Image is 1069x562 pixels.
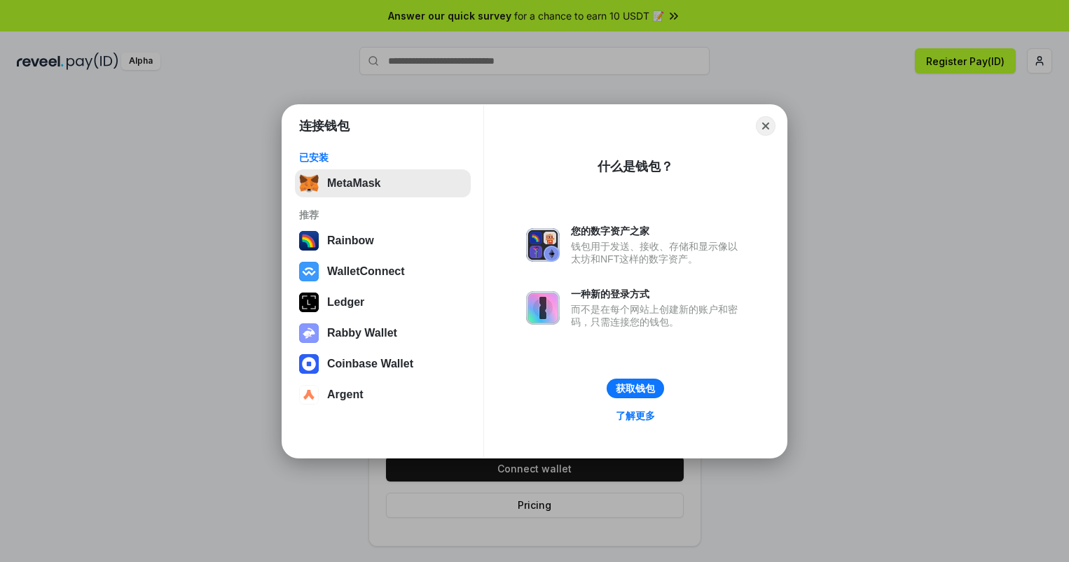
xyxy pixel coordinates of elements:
button: Rabby Wallet [295,319,471,347]
div: 推荐 [299,209,467,221]
div: 您的数字资产之家 [571,225,745,237]
img: svg+xml,%3Csvg%20xmlns%3D%22http%3A%2F%2Fwww.w3.org%2F2000%2Fsvg%22%20fill%3D%22none%22%20viewBox... [526,291,560,325]
div: Rabby Wallet [327,327,397,339]
img: svg+xml,%3Csvg%20fill%3D%22none%22%20height%3D%2233%22%20viewBox%3D%220%200%2035%2033%22%20width%... [299,174,319,193]
div: 一种新的登录方式 [571,288,745,300]
div: Argent [327,388,364,401]
div: 已安装 [299,151,467,164]
button: MetaMask [295,169,471,197]
img: svg+xml,%3Csvg%20xmlns%3D%22http%3A%2F%2Fwww.w3.org%2F2000%2Fsvg%22%20fill%3D%22none%22%20viewBox... [526,228,560,262]
div: 获取钱包 [616,382,655,395]
button: Rainbow [295,227,471,255]
div: 钱包用于发送、接收、存储和显示像以太坊和NFT这样的数字资产。 [571,240,745,265]
button: 获取钱包 [607,379,664,398]
div: 了解更多 [616,409,655,422]
h1: 连接钱包 [299,118,350,134]
button: Ledger [295,288,471,316]
img: svg+xml,%3Csvg%20xmlns%3D%22http%3A%2F%2Fwww.w3.org%2F2000%2Fsvg%22%20fill%3D%22none%22%20viewBox... [299,323,319,343]
a: 了解更多 [607,407,663,425]
div: Ledger [327,296,364,309]
div: Rainbow [327,234,374,247]
div: 而不是在每个网站上创建新的账户和密码，只需连接您的钱包。 [571,303,745,328]
div: 什么是钱包？ [598,158,673,175]
button: Close [756,116,775,136]
img: svg+xml,%3Csvg%20xmlns%3D%22http%3A%2F%2Fwww.w3.org%2F2000%2Fsvg%22%20width%3D%2228%22%20height%3... [299,293,319,312]
button: WalletConnect [295,258,471,286]
div: MetaMask [327,177,380,190]
button: Coinbase Wallet [295,350,471,378]
img: svg+xml,%3Csvg%20width%3D%2228%22%20height%3D%2228%22%20viewBox%3D%220%200%2028%2028%22%20fill%3D... [299,354,319,374]
img: svg+xml,%3Csvg%20width%3D%2228%22%20height%3D%2228%22%20viewBox%3D%220%200%2028%2028%22%20fill%3D... [299,262,319,281]
img: svg+xml,%3Csvg%20width%3D%22120%22%20height%3D%22120%22%20viewBox%3D%220%200%20120%20120%22%20fil... [299,231,319,251]
div: Coinbase Wallet [327,358,413,370]
img: svg+xml,%3Csvg%20width%3D%2228%22%20height%3D%2228%22%20viewBox%3D%220%200%2028%2028%22%20fill%3D... [299,385,319,405]
button: Argent [295,381,471,409]
div: WalletConnect [327,265,405,278]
